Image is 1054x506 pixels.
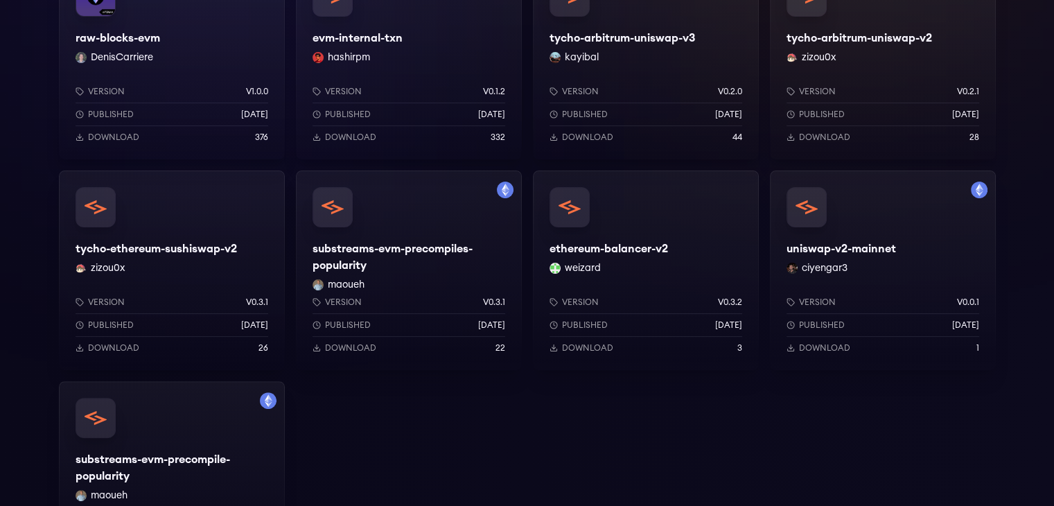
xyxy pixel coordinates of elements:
p: Published [325,320,371,331]
button: kayibal [565,51,599,64]
p: Published [88,109,134,120]
p: [DATE] [952,109,979,120]
button: ciyengar3 [802,261,847,275]
a: ethereum-balancer-v2ethereum-balancer-v2weizard weizardVersionv0.3.2Published[DATE]Download3 [533,171,759,370]
p: Published [562,109,608,120]
img: Filter by mainnet network [497,182,513,198]
p: 376 [255,132,268,143]
p: 1 [976,342,979,354]
p: 332 [491,132,505,143]
p: 44 [732,132,742,143]
p: Download [325,342,376,354]
button: hashirpm [328,51,370,64]
button: maoueh [328,278,364,292]
p: Version [325,86,362,97]
p: v0.1.2 [483,86,505,97]
p: [DATE] [241,109,268,120]
p: Download [88,342,139,354]
img: Filter by mainnet network [260,392,276,409]
p: 28 [969,132,979,143]
p: 26 [258,342,268,354]
p: Published [799,320,845,331]
button: zizou0x [802,51,836,64]
p: Published [562,320,608,331]
p: Version [562,86,599,97]
p: Version [325,297,362,308]
p: [DATE] [952,320,979,331]
button: DenisCarriere [91,51,153,64]
p: Published [799,109,845,120]
button: maoueh [91,489,128,503]
p: Download [799,132,850,143]
a: Filter by mainnet networkuniswap-v2-mainnetuniswap-v2-mainnetciyengar3 ciyengar3Versionv0.0.1Publ... [770,171,996,370]
p: v0.0.1 [957,297,979,308]
p: Download [799,342,850,354]
p: [DATE] [715,109,742,120]
p: v0.2.0 [718,86,742,97]
p: v0.3.1 [246,297,268,308]
p: [DATE] [241,320,268,331]
p: Published [325,109,371,120]
p: Version [799,86,836,97]
p: Download [562,132,613,143]
p: 22 [495,342,505,354]
p: [DATE] [715,320,742,331]
a: Filter by mainnet networksubstreams-evm-precompiles-popularitysubstreams-evm-precompiles-populari... [296,171,522,370]
p: Version [562,297,599,308]
img: Filter by mainnet network [971,182,987,198]
p: v1.0.0 [246,86,268,97]
p: 3 [737,342,742,354]
button: zizou0x [91,261,125,275]
p: Download [562,342,613,354]
p: Version [799,297,836,308]
p: Published [88,320,134,331]
p: v0.3.1 [483,297,505,308]
p: [DATE] [478,109,505,120]
p: Version [88,297,125,308]
p: Version [88,86,125,97]
p: Download [88,132,139,143]
button: weizard [565,261,601,275]
p: v0.3.2 [718,297,742,308]
p: Download [325,132,376,143]
a: tycho-ethereum-sushiswap-v2tycho-ethereum-sushiswap-v2zizou0x zizou0xVersionv0.3.1Published[DATE]... [59,171,285,370]
p: [DATE] [478,320,505,331]
p: v0.2.1 [957,86,979,97]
